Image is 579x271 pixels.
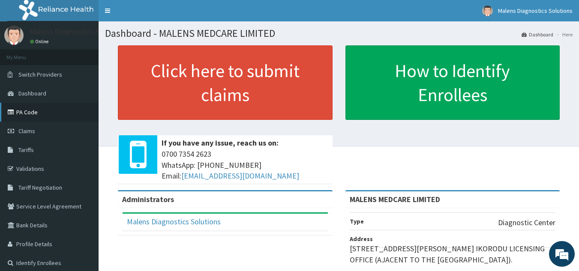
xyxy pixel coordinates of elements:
[4,180,163,210] textarea: Type your message and hit 'Enter'
[122,194,174,204] b: Administrators
[30,28,127,36] p: Malens Diagnostics Solutions
[18,146,34,154] span: Tariffs
[127,217,221,226] a: Malens Diagnostics Solutions
[522,31,553,38] a: Dashboard
[345,45,560,120] a: How to Identify Enrollees
[498,217,555,228] p: Diagnostic Center
[18,127,35,135] span: Claims
[350,217,364,225] b: Type
[45,48,144,59] div: Chat with us now
[30,39,51,45] a: Online
[350,194,440,204] strong: MALENS MEDCARE LIMITED
[105,28,573,39] h1: Dashboard - MALENS MEDCARE LIMITED
[181,171,299,181] a: [EMAIL_ADDRESS][DOMAIN_NAME]
[162,138,279,148] b: If you have any issue, reach us on:
[50,81,118,167] span: We're online!
[141,4,161,25] div: Minimize live chat window
[498,7,573,15] span: Malens Diagnostics Solutions
[18,71,62,78] span: Switch Providers
[118,45,333,120] a: Click here to submit claims
[162,149,328,182] span: 0700 7354 2623 WhatsApp: [PHONE_NUMBER] Email:
[554,31,573,38] li: Here
[18,89,46,97] span: Dashboard
[482,6,493,16] img: User Image
[4,26,24,45] img: User Image
[350,243,556,265] p: [STREET_ADDRESS][PERSON_NAME] IKORODU LICENSING OFFICE (AJACENT TO THE [GEOGRAPHIC_DATA]).
[18,184,62,191] span: Tariff Negotiation
[16,43,35,64] img: d_794563401_company_1708531726252_794563401
[350,235,373,243] b: Address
